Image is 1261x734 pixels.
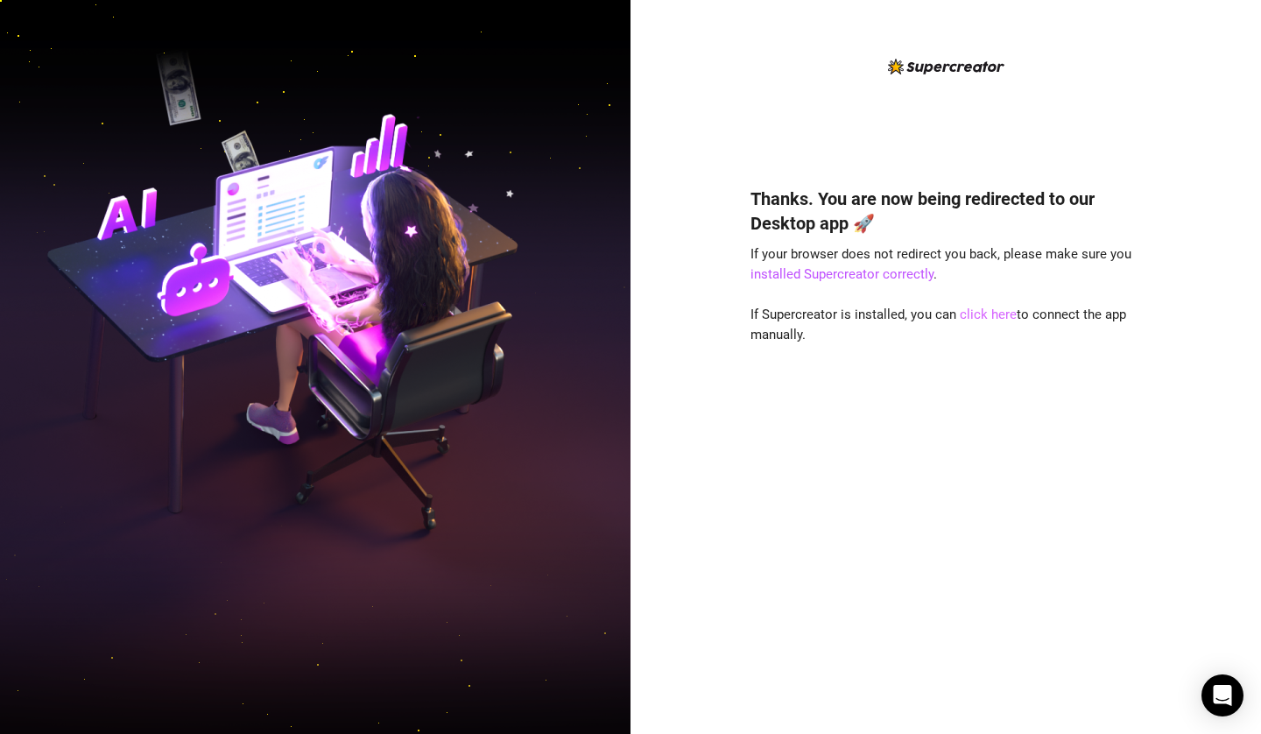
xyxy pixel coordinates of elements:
a: installed Supercreator correctly [750,266,933,282]
img: logo-BBDzfeDw.svg [888,59,1004,74]
div: Open Intercom Messenger [1201,674,1243,716]
span: If your browser does not redirect you back, please make sure you . [750,246,1131,283]
h4: Thanks. You are now being redirected to our Desktop app 🚀 [750,187,1141,236]
span: If Supercreator is installed, you can to connect the app manually. [750,307,1126,343]
a: click here [960,307,1017,322]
